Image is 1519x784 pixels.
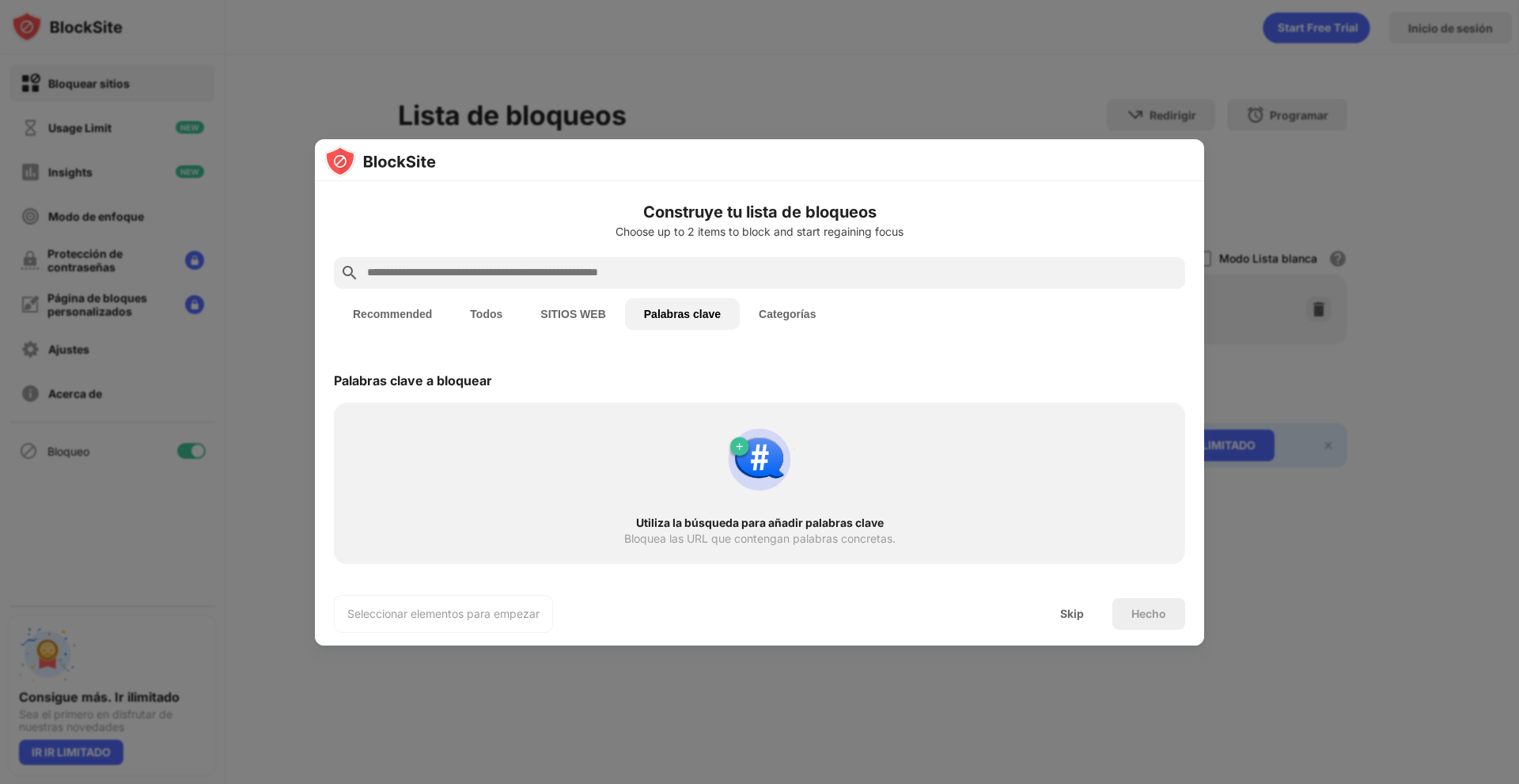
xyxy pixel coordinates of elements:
div: Seleccionar elementos para empezar [347,606,540,622]
button: Palabras clave [625,298,740,330]
button: Categorías [740,298,835,330]
button: Todos [451,298,521,330]
img: search.svg [340,263,359,282]
div: Palabras clave a bloquear [334,373,492,388]
button: SITIOS WEB [521,298,624,330]
div: Bloquea las URL que contengan palabras concretas. [624,532,896,545]
div: Utiliza la búsqueda para añadir palabras clave [362,517,1157,529]
img: block-by-keyword.svg [722,422,797,498]
div: Skip [1060,608,1084,620]
h6: Construye tu lista de bloqueos [334,200,1185,224]
img: logo-blocksite.svg [324,146,436,177]
button: Recommended [334,298,451,330]
div: Hecho [1131,608,1166,620]
div: Choose up to 2 items to block and start regaining focus [334,225,1185,238]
